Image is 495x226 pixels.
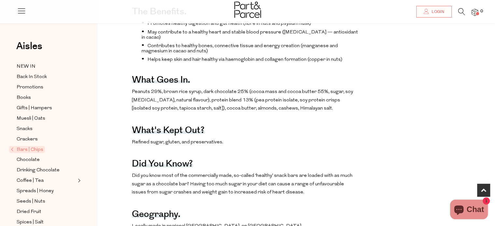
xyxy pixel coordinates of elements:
button: Expand/Collapse Coffee | Tea [76,177,81,184]
span: Did you know most of the commercially made, so-called ‘healthy’ snack bars are loaded with as muc... [132,173,352,195]
h4: Did you know? [132,163,193,167]
span: Aisles [16,39,42,53]
a: Crackers [17,135,76,143]
a: Dried Fruit [17,208,76,216]
a: Login [416,6,452,18]
span: Peanuts 29%, brown rice syrup, dark chocolate 25% (cocoa mass and cocoa butter 55%, sugar, soy [M... [132,89,353,111]
a: Muesli | Oats [17,114,76,123]
li: Contributes to healthy bones, connective tissue and energy creation (manganese and magnesium in c... [142,42,359,54]
span: Login [430,9,444,15]
span: Spreads | Honey [17,187,54,195]
span: Muesli | Oats [17,115,45,123]
a: Gifts | Hampers [17,104,76,112]
span: Dried Fruit [17,208,41,216]
a: NEW IN [17,62,76,71]
a: Coffee | Tea [17,177,76,185]
span: Refined sugar, gluten, and preservatives. [132,140,223,145]
li: May contribute to a healthy heart and stable blood pressure ([MEDICAL_DATA] — antioxidant in cacao) [142,29,359,40]
h4: What's kept out? [132,129,205,134]
a: Spreads | Honey [17,187,76,195]
span: NEW IN [17,63,35,71]
span: Gifts | Hampers [17,104,52,112]
a: Chocolate [17,156,76,164]
h4: What goes in. [132,79,190,83]
li: Helps keep skin and hair healthy via haemoglobin and collagen formation (copper in nuts) [142,56,359,62]
h4: Geography. [132,213,180,218]
span: Seeds | Nuts [17,198,45,206]
a: Books [17,94,76,102]
a: Promotions [17,83,76,91]
span: Coffee | Tea [17,177,44,185]
span: Bars | Chips [9,146,45,153]
a: Seeds | Nuts [17,197,76,206]
span: Drinking Chocolate [17,166,60,174]
img: Part&Parcel [234,2,261,18]
inbox-online-store-chat: Shopify online store chat [448,200,490,221]
a: Drinking Chocolate [17,166,76,174]
span: Crackers [17,136,38,143]
a: Aisles [16,41,42,58]
span: Books [17,94,31,102]
span: Promotions [17,84,43,91]
span: Chocolate [17,156,40,164]
span: 0 [479,8,485,14]
a: Bars | Chips [11,146,76,153]
span: Snacks [17,125,33,133]
span: Promotes healthy digestion and gut health (fibre in nuts and psyllium husk) [147,21,311,26]
a: Snacks [17,125,76,133]
a: Back In Stock [17,73,76,81]
a: 0 [472,9,478,16]
span: Back In Stock [17,73,47,81]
